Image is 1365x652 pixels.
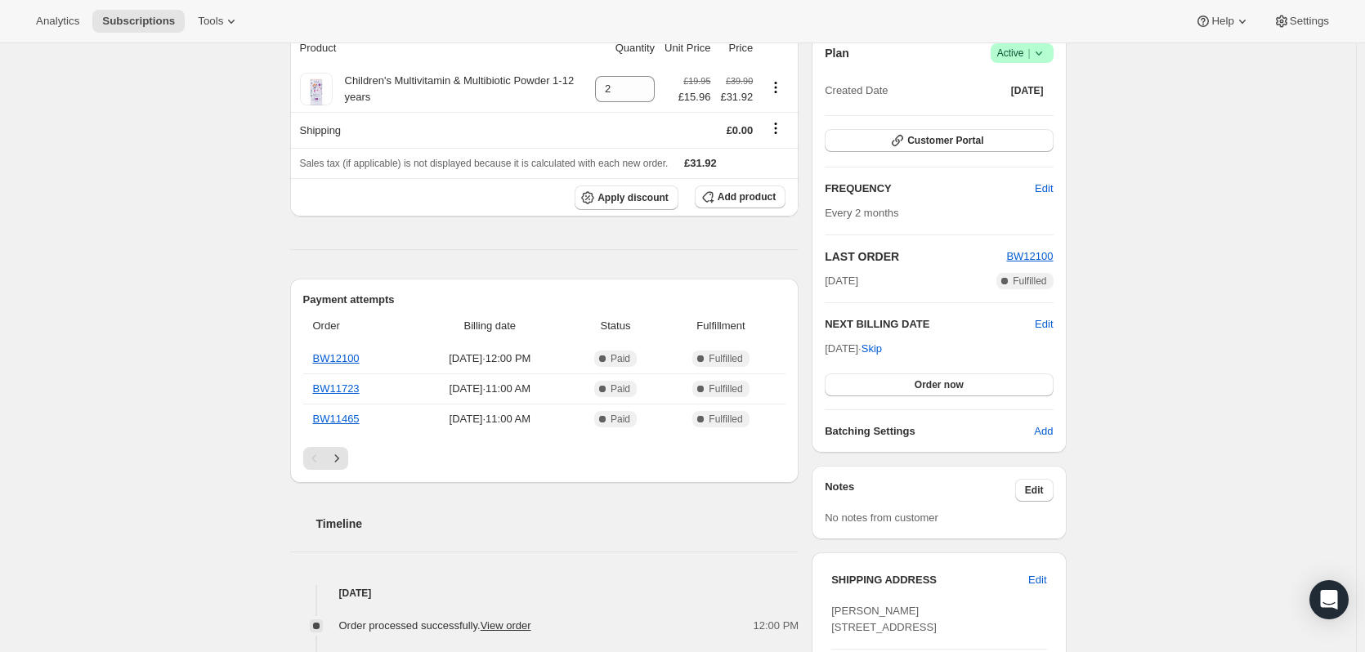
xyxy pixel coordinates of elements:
h3: SHIPPING ADDRESS [831,572,1028,588]
button: Tools [188,10,249,33]
button: Edit [1018,567,1056,593]
button: Apply discount [575,185,678,210]
small: £39.90 [726,76,753,86]
button: Add [1024,418,1063,444]
button: Add product [695,185,785,208]
span: Add [1034,423,1053,440]
span: £31.92 [684,157,717,169]
span: Order now [915,378,964,391]
h2: FREQUENCY [825,181,1035,197]
span: £15.96 [678,89,711,105]
span: Edit [1035,181,1053,197]
button: Product actions [763,78,789,96]
span: | [1027,47,1030,60]
span: Subscriptions [102,15,175,28]
span: Edit [1028,572,1046,588]
a: BW11723 [313,382,360,395]
button: Customer Portal [825,129,1053,152]
span: [DATE] [825,273,858,289]
span: Analytics [36,15,79,28]
span: £31.92 [720,89,753,105]
th: Product [290,30,591,66]
span: Sales tax (if applicable) is not displayed because it is calculated with each new order. [300,158,669,169]
button: Edit [1015,479,1054,502]
span: [DATE] · 11:00 AM [414,381,565,397]
th: Shipping [290,112,591,148]
span: Customer Portal [907,134,983,147]
button: Order now [825,373,1053,396]
a: BW12100 [1006,250,1053,262]
button: Edit [1025,176,1063,202]
span: Skip [862,341,882,357]
span: Paid [611,382,630,395]
span: Fulfilled [709,352,742,365]
button: Next [325,447,348,470]
th: Unit Price [660,30,715,66]
span: Every 2 months [825,207,898,219]
span: Order processed successfully. [339,619,531,632]
nav: Pagination [303,447,786,470]
span: Status [575,318,656,334]
button: Settings [1264,10,1339,33]
th: Order [303,308,410,344]
h2: NEXT BILLING DATE [825,316,1035,333]
button: BW12100 [1006,248,1053,265]
span: [DATE] [1011,84,1044,97]
h2: LAST ORDER [825,248,1006,265]
h2: Plan [825,45,849,61]
span: Fulfilled [709,382,742,395]
span: 12:00 PM [754,618,799,634]
a: View order [481,619,531,632]
button: Shipping actions [763,119,789,137]
span: £0.00 [727,124,754,136]
div: Children's Multivitamin & Multibiotic Powder 1-12 years [333,73,586,105]
span: Paid [611,413,630,426]
span: [DATE] · [825,342,882,355]
a: BW12100 [313,352,360,364]
span: [DATE] · 11:00 AM [414,411,565,427]
span: Billing date [414,318,565,334]
th: Price [715,30,758,66]
span: Edit [1025,484,1044,497]
span: Tools [198,15,223,28]
span: Add product [718,190,776,203]
span: Paid [611,352,630,365]
button: Skip [852,336,892,362]
span: [PERSON_NAME] [STREET_ADDRESS] [831,605,937,633]
span: Created Date [825,83,888,99]
span: Fulfilled [709,413,742,426]
span: No notes from customer [825,511,938,524]
button: [DATE] [1001,79,1054,102]
button: Help [1185,10,1260,33]
span: Apply discount [597,191,669,204]
span: Settings [1290,15,1329,28]
h2: Payment attempts [303,292,786,308]
img: product img [300,73,333,105]
a: BW11465 [313,413,360,425]
h3: Notes [825,479,1015,502]
small: £19.95 [683,76,710,86]
span: Active [997,45,1047,61]
h2: Timeline [316,516,799,532]
button: Analytics [26,10,89,33]
span: Fulfillment [666,318,776,334]
span: [DATE] · 12:00 PM [414,351,565,367]
h6: Batching Settings [825,423,1034,440]
th: Quantity [590,30,660,66]
button: Edit [1035,316,1053,333]
button: Subscriptions [92,10,185,33]
span: Help [1211,15,1233,28]
div: Open Intercom Messenger [1309,580,1349,619]
span: Fulfilled [1013,275,1046,288]
h4: [DATE] [290,585,799,601]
